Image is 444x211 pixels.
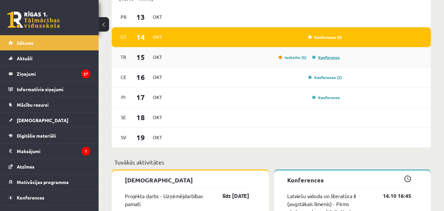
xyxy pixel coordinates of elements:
[17,133,56,139] span: Digitālie materiāli
[130,132,151,143] span: 19
[117,92,130,102] span: Pi
[130,32,151,42] span: 14
[17,179,69,185] span: Motivācijas programma
[17,82,90,97] legend: Informatīvie ziņojumi
[17,102,49,108] span: Mācību resursi
[17,195,44,200] span: Konferences
[17,55,33,61] span: Aktuāli
[17,66,90,81] legend: Ziņojumi
[130,72,151,83] span: 16
[151,32,164,42] span: Okt
[9,190,90,205] a: Konferences
[151,112,164,122] span: Okt
[279,55,306,60] a: Ieskaite (2)
[82,147,90,156] i: 1
[81,69,90,78] i: 27
[308,35,342,40] a: Konference (3)
[287,175,411,184] p: Konferences
[17,117,68,123] span: [DEMOGRAPHIC_DATA]
[373,192,411,200] a: 14.10 16:45
[151,52,164,62] span: Okt
[9,51,90,66] a: Aktuāli
[114,158,428,167] p: Tuvākās aktivitātes
[9,128,90,143] a: Digitālie materiāli
[125,192,211,208] a: Projekta darbs - Uzņēmējdarbības pamati
[151,72,164,82] span: Okt
[151,92,164,102] span: Okt
[9,66,90,81] a: Ziņojumi27
[312,95,340,100] a: Konference
[117,12,130,22] span: Pr
[130,112,151,123] span: 18
[117,32,130,42] span: Ot
[9,35,90,50] a: Sākums
[130,92,151,103] span: 17
[211,192,249,200] a: līdz [DATE]
[117,52,130,62] span: Tr
[9,113,90,128] a: [DEMOGRAPHIC_DATA]
[9,159,90,174] a: Atzīmes
[117,72,130,82] span: Ce
[9,82,90,97] a: Informatīvie ziņojumi
[117,132,130,143] span: Sv
[151,132,164,143] span: Okt
[308,75,342,80] a: Konference (2)
[17,164,35,170] span: Atzīmes
[7,12,60,28] a: Rīgas 1. Tālmācības vidusskola
[125,175,249,184] p: [DEMOGRAPHIC_DATA]
[130,12,151,22] span: 13
[117,112,130,122] span: Se
[151,12,164,22] span: Okt
[130,52,151,63] span: 15
[17,40,34,46] span: Sākums
[9,97,90,112] a: Mācību resursi
[17,144,90,159] legend: Maksājumi
[312,55,340,60] a: Konference
[9,174,90,190] a: Motivācijas programma
[9,144,90,159] a: Maksājumi1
